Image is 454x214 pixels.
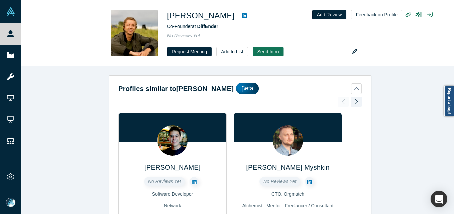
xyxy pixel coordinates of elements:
img: Kyle Smith's Profile Image [111,10,158,56]
span: No Reviews Yet [263,179,297,184]
button: Feedback on Profile [351,10,402,19]
a: [PERSON_NAME] [144,164,201,171]
img: Edgar Valderrama's Profile Image [157,125,188,156]
div: βeta [236,83,258,94]
img: Mia Scott's Account [6,198,15,207]
img: Rost Myshkin's Profile Image [273,125,303,156]
button: Send Intro [253,47,284,56]
span: No Reviews Yet [167,33,200,38]
button: Add Review [312,10,347,19]
button: Profiles similar to[PERSON_NAME]βeta [118,83,362,94]
a: [PERSON_NAME] Myshkin [246,164,330,171]
h2: Profiles similar to [PERSON_NAME] [118,84,234,94]
span: No Reviews Yet [148,179,181,184]
button: Add to List [216,47,248,56]
span: Co-Founder at [167,24,218,29]
a: DiffEnder [197,24,218,29]
div: Network [123,202,222,209]
a: Report a bug! [444,86,454,116]
img: Alchemist Vault Logo [6,7,15,16]
span: CTO, Orgmatch [271,191,305,197]
h1: [PERSON_NAME] [167,10,235,22]
button: Request Meeting [167,47,212,56]
div: Alchemist · Mentor · Freelancer / Consultant [239,202,337,209]
span: Software Developer [152,191,193,197]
